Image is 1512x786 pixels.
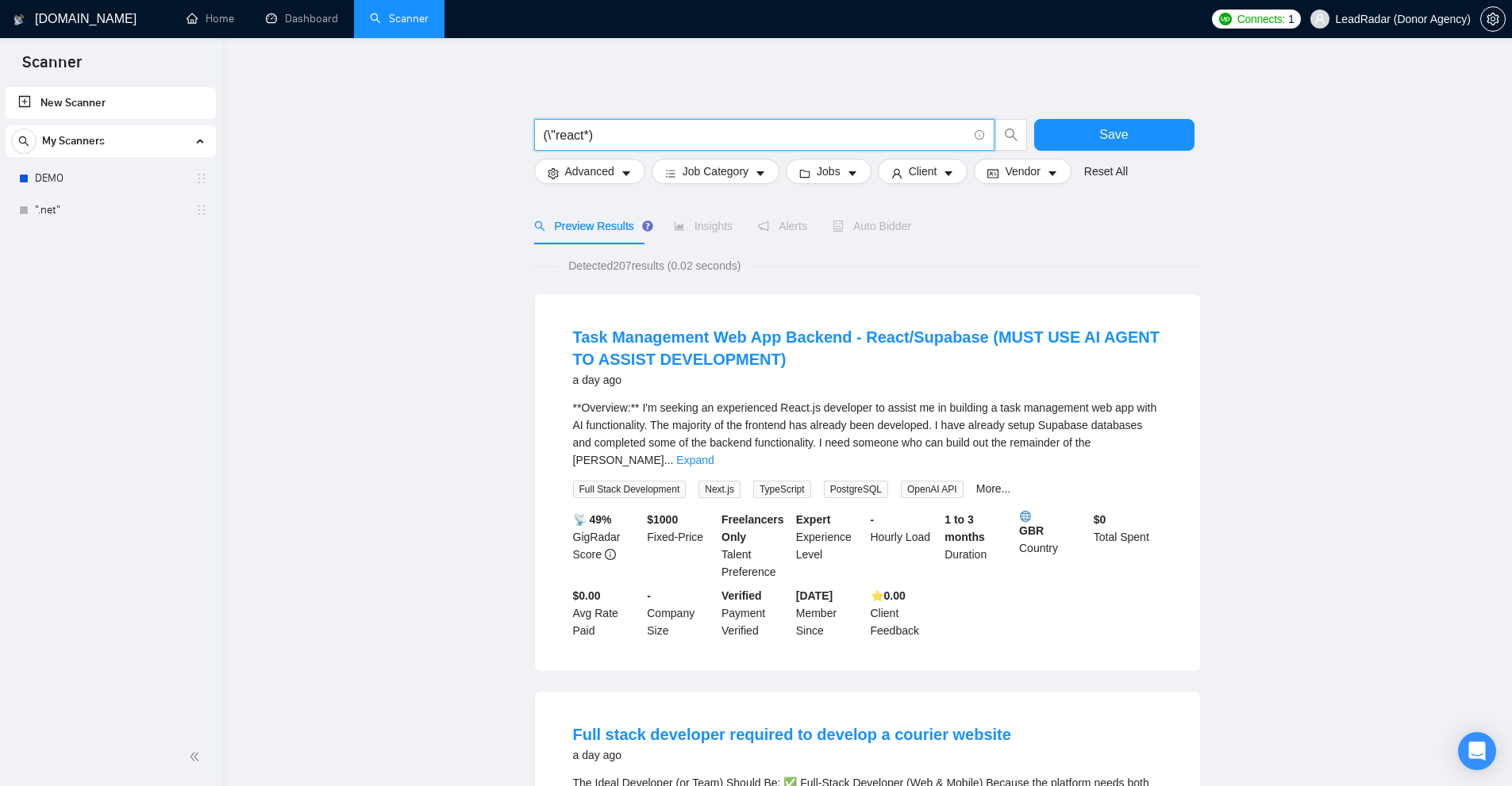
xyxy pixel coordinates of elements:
[758,220,807,232] span: Alerts
[799,167,810,179] span: folder
[793,587,868,639] div: Member Since
[974,159,1071,184] button: idcardVendorcaret-down
[868,511,942,581] div: Hourly Load
[1094,513,1106,526] b: $ 0
[1314,13,1325,25] span: user
[557,257,752,274] span: Detected 207 results (0.02 seconds)
[793,511,868,581] div: Experience Level
[1016,511,1091,581] div: Country
[573,481,687,498] span: Full Stack Development
[786,159,871,184] button: folderJobscaret-down
[573,746,1011,765] div: a day ago
[1047,167,1058,179] span: caret-down
[1481,13,1505,25] span: setting
[753,481,811,498] span: TypeScript
[644,511,718,581] div: Fixed-Price
[871,589,906,602] b: ⭐️ 0.00
[901,481,964,498] span: OpenAI API
[755,167,766,179] span: caret-down
[1480,6,1506,32] button: setting
[1237,10,1285,28] span: Connects:
[718,511,793,581] div: Talent Preference
[1458,732,1496,770] div: Open Intercom Messenger
[909,163,937,180] span: Client
[891,167,902,179] span: user
[644,587,718,639] div: Company Size
[817,163,841,180] span: Jobs
[1288,10,1295,28] span: 1
[833,220,844,232] span: robot
[35,194,186,226] a: ".net"
[674,220,685,232] span: area-chart
[570,511,644,581] div: GigRadar Score
[573,513,612,526] b: 📡 49%
[1020,511,1031,522] img: 🌐
[975,130,985,140] span: info-circle
[1084,163,1128,180] a: Reset All
[868,587,942,639] div: Client Feedback
[1019,511,1087,537] b: GBR
[18,87,203,119] a: New Scanner
[370,12,429,25] a: searchScanner
[534,159,645,184] button: settingAdvancedcaret-down
[758,220,769,232] span: notification
[565,163,614,180] span: Advanced
[573,328,1160,368] a: Task Management Web App Backend - React/Supabase (MUST USE AI AGENT TO ASSIST DEVELOPMENT)
[534,220,545,232] span: search
[6,125,216,226] li: My Scanners
[871,513,875,526] b: -
[35,163,186,194] a: DEMO
[548,167,559,179] span: setting
[42,125,105,157] span: My Scanners
[266,12,338,25] a: dashboardDashboard
[1219,13,1232,25] img: upwork-logo.png
[674,220,733,232] span: Insights
[652,159,779,184] button: barsJob Categorycaret-down
[641,219,655,233] div: Tooltip anchor
[573,726,1011,743] a: Full stack developer required to develop a courier website
[187,12,234,25] a: homeHome
[573,370,1162,389] div: a day ago
[833,220,911,232] span: Auto Bidder
[824,481,888,498] span: PostgreSQL
[976,482,1011,495] a: More...
[847,167,858,179] span: caret-down
[6,87,216,119] li: New Scanner
[570,587,644,639] div: Avg Rate Paid
[996,128,1026,142] span: search
[10,51,94,84] span: Scanner
[718,587,793,639] div: Payment Verified
[195,204,208,217] span: holder
[1480,13,1506,25] a: setting
[647,589,651,602] b: -
[189,749,205,765] span: double-left
[1099,125,1128,144] span: Save
[1005,163,1040,180] span: Vendor
[941,511,1016,581] div: Duration
[605,549,616,560] span: info-circle
[987,167,998,179] span: idcard
[13,7,25,33] img: logo
[943,167,954,179] span: caret-down
[945,513,985,543] b: 1 to 3 months
[665,167,676,179] span: bars
[698,481,741,498] span: Next.js
[721,589,762,602] b: Verified
[621,167,632,179] span: caret-down
[995,119,1027,151] button: search
[878,159,968,184] button: userClientcaret-down
[664,454,674,466] span: ...
[544,125,968,145] input: Search Freelance Jobs...
[721,513,784,543] b: Freelancers Only
[573,589,601,602] b: $0.00
[796,589,833,602] b: [DATE]
[1091,511,1165,581] div: Total Spent
[12,136,36,147] span: search
[1034,119,1195,151] button: Save
[573,399,1162,469] div: **Overview:** I'm seeking an experienced React.js developer to assist me in building a task manag...
[647,513,678,526] b: $ 1000
[683,163,748,180] span: Job Category
[796,513,831,526] b: Expert
[676,454,714,466] a: Expand
[11,128,37,154] button: search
